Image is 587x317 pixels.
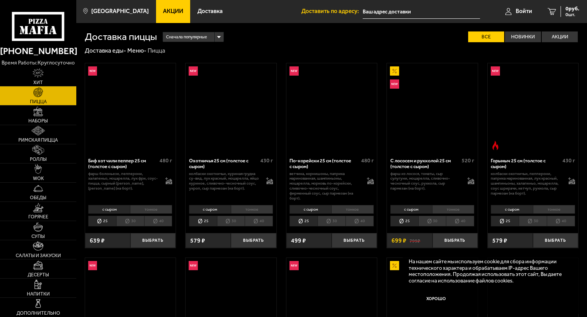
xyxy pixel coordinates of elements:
[505,31,541,43] label: Новинки
[331,205,373,214] li: тонкое
[190,238,205,244] span: 579 ₽
[85,47,126,54] a: Доставка еды-
[245,216,273,226] li: 40
[91,8,149,14] span: [GEOGRAPHIC_DATA]
[197,8,223,14] span: Доставка
[562,157,575,164] span: 430 г
[289,66,299,76] img: Новинка
[88,216,116,226] li: 25
[231,205,273,214] li: тонкое
[390,216,418,226] li: 25
[492,238,507,244] span: 579 ₽
[186,63,276,153] a: НовинкаОхотничья 25 см (толстое с сыром)
[28,119,48,123] span: Наборы
[130,233,176,248] button: Выбрать
[30,99,47,104] span: Пицца
[33,80,43,85] span: Хит
[409,238,420,244] s: 799 ₽
[88,66,97,76] img: Новинка
[88,158,158,170] div: Биф хот чили пеппер 25 см (толстое с сыром)
[332,233,377,248] button: Выбрать
[533,233,578,248] button: Выбрать
[130,205,172,214] li: тонкое
[390,261,399,270] img: Акционный
[116,216,144,226] li: 30
[468,31,504,43] label: Все
[189,66,198,76] img: Новинка
[409,258,568,284] p: На нашем сайте мы используем cookie для сбора информации технического характера и обрабатываем IP...
[446,216,474,226] li: 40
[542,31,578,43] label: Акции
[88,172,159,191] p: фарш болоньезе, пепперони, халапеньо, моцарелла, лук фри, соус-пицца, сырный [PERSON_NAME], [PERS...
[491,216,519,226] li: 25
[18,138,58,142] span: Римская пицца
[432,233,478,248] button: Выбрать
[16,253,61,258] span: Салаты и закуски
[491,158,560,170] div: Горыныч 25 см (толстое с сыром)
[491,66,500,76] img: Новинка
[30,195,46,200] span: Обеды
[519,216,547,226] li: 30
[85,32,157,42] h1: Доставка пиццы
[127,47,146,54] a: Меню-
[189,216,217,226] li: 25
[387,63,478,153] a: АкционныйНовинкаС лососем и рукколой 25 см (толстое с сыром)
[189,172,260,191] p: колбаски охотничьи, куриная грудка су-вид, лук красный, моцарелла, яйцо куриное, сливочно-чесночн...
[418,216,446,226] li: 30
[317,216,345,226] li: 30
[533,205,575,214] li: тонкое
[144,216,173,226] li: 40
[260,157,273,164] span: 430 г
[231,233,276,248] button: Выбрать
[289,172,360,201] p: ветчина, корнишоны, паприка маринованная, шампиньоны, моцарелла, морковь по-корейски, сливочно-че...
[390,172,461,191] p: фарш из лосося, томаты, сыр сулугуни, моцарелла, сливочно-чесночный соус, руккола, сыр пармезан (...
[491,172,562,196] p: колбаски Охотничьи, пепперони, паприка маринованная, лук красный, шампиньоны, халапеньо, моцарелл...
[16,311,60,315] span: Дополнительно
[189,205,231,214] li: с сыром
[390,205,432,214] li: с сыром
[345,216,374,226] li: 40
[289,261,299,270] img: Новинка
[166,31,207,43] span: Сначала популярные
[289,205,331,214] li: с сыром
[390,158,460,170] div: С лососем и рукколой 25 см (толстое с сыром)
[28,215,48,219] span: Горячее
[217,216,245,226] li: 30
[488,63,579,153] a: НовинкаОстрое блюдоГорыныч 25 см (толстое с сыром)
[566,12,579,17] span: 0 шт.
[159,157,172,164] span: 480 г
[85,63,176,153] a: НовинкаБиф хот чили пеппер 25 см (толстое с сыром)
[491,141,500,150] img: Острое блюдо
[566,6,579,12] span: 0 руб.
[88,205,130,214] li: с сыром
[163,8,183,14] span: Акции
[189,158,258,170] div: Охотничья 25 см (толстое с сыром)
[148,47,165,55] div: Пицца
[289,216,317,226] li: 25
[390,79,399,89] img: Новинка
[363,5,480,19] input: Ваш адрес доставки
[391,238,406,244] span: 699 ₽
[31,234,45,239] span: Супы
[30,157,47,162] span: Роллы
[409,290,464,308] button: Хорошо
[390,66,399,76] img: Акционный
[27,292,50,296] span: Напитки
[33,176,44,181] span: WOK
[28,272,49,277] span: Десерты
[189,261,198,270] img: Новинка
[547,216,575,226] li: 40
[432,205,474,214] li: тонкое
[301,8,363,14] span: Доставить по адресу:
[516,8,532,14] span: Войти
[88,261,97,270] img: Новинка
[291,238,306,244] span: 499 ₽
[491,205,533,214] li: с сыром
[90,238,105,244] span: 639 ₽
[361,157,374,164] span: 480 г
[286,63,377,153] a: НовинкаПо-корейски 25 см (толстое с сыром)
[462,157,474,164] span: 520 г
[289,158,359,170] div: По-корейски 25 см (толстое с сыром)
